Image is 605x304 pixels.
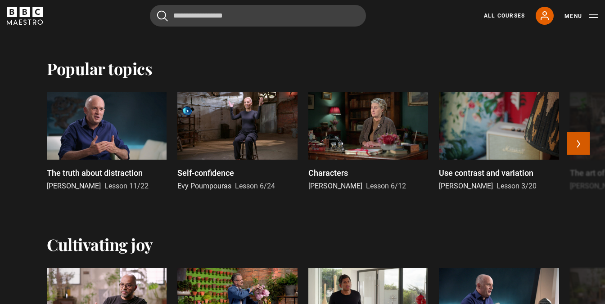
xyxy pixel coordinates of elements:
svg: BBC Maestro [7,7,43,25]
a: Characters [PERSON_NAME] Lesson 6/12 [308,92,428,192]
span: Lesson 11/22 [104,182,149,190]
h2: Cultivating joy [47,235,153,254]
span: Lesson 6/24 [235,182,275,190]
p: The truth about distraction [47,167,143,179]
h2: Popular topics [47,59,152,78]
p: Self-confidence [177,167,234,179]
input: Search [150,5,366,27]
a: Self-confidence Evy Poumpouras Lesson 6/24 [177,92,297,192]
p: Characters [308,167,348,179]
span: [PERSON_NAME] [47,182,101,190]
a: Use contrast and variation [PERSON_NAME] Lesson 3/20 [439,92,559,192]
button: Toggle navigation [564,12,598,21]
a: All Courses [484,12,525,20]
button: Submit the search query [157,10,168,22]
span: Evy Poumpouras [177,182,231,190]
span: [PERSON_NAME] [439,182,493,190]
span: [PERSON_NAME] [308,182,362,190]
span: Lesson 6/12 [366,182,406,190]
span: Lesson 3/20 [497,182,537,190]
a: The truth about distraction [PERSON_NAME] Lesson 11/22 [47,92,167,192]
p: Use contrast and variation [439,167,533,179]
